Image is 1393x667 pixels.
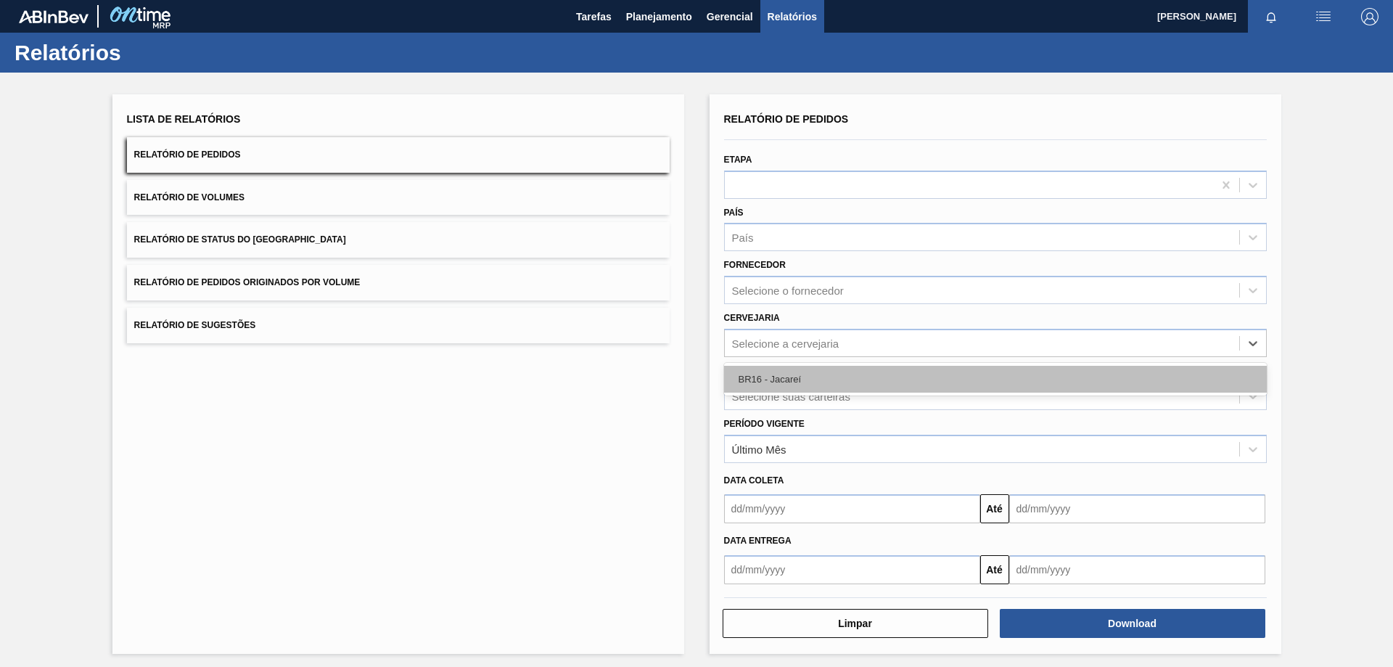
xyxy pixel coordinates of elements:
img: userActions [1315,8,1332,25]
div: Selecione o fornecedor [732,285,844,297]
div: Último Mês [732,443,786,455]
input: dd/mm/yyyy [724,494,980,523]
span: Relatório de Pedidos Originados por Volume [134,277,361,287]
input: dd/mm/yyyy [1009,494,1265,523]
label: País [724,208,744,218]
span: Lista de Relatórios [127,113,241,125]
span: Data entrega [724,536,792,546]
div: País [732,232,754,244]
span: Gerencial [707,8,753,25]
button: Relatório de Pedidos Originados por Volume [127,265,670,300]
div: Selecione suas carteiras [732,390,850,402]
div: BR16 - Jacareí [724,366,1267,393]
img: Logout [1361,8,1378,25]
span: Relatório de Pedidos [724,113,849,125]
button: Limpar [723,609,988,638]
input: dd/mm/yyyy [724,555,980,584]
button: Até [980,494,1009,523]
button: Relatório de Pedidos [127,137,670,173]
span: Relatório de Status do [GEOGRAPHIC_DATA] [134,234,346,245]
button: Relatório de Volumes [127,180,670,216]
span: Relatório de Pedidos [134,150,241,160]
span: Relatórios [768,8,817,25]
span: Data coleta [724,475,784,486]
label: Fornecedor [724,260,786,270]
div: Selecione a cervejaria [732,337,839,349]
img: TNhmsLtSVTkK8tSr43FrP2fwEKptu5GPRR3wAAAABJRU5ErkJggg== [19,10,89,23]
button: Notificações [1248,7,1294,27]
label: Cervejaria [724,313,780,323]
label: Período Vigente [724,419,805,429]
span: Relatório de Volumes [134,192,245,202]
button: Download [1000,609,1265,638]
button: Relatório de Sugestões [127,308,670,343]
button: Até [980,555,1009,584]
span: Tarefas [576,8,612,25]
input: dd/mm/yyyy [1009,555,1265,584]
h1: Relatórios [15,44,272,61]
button: Relatório de Status do [GEOGRAPHIC_DATA] [127,222,670,258]
label: Etapa [724,155,752,165]
span: Relatório de Sugestões [134,320,256,330]
span: Planejamento [626,8,692,25]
